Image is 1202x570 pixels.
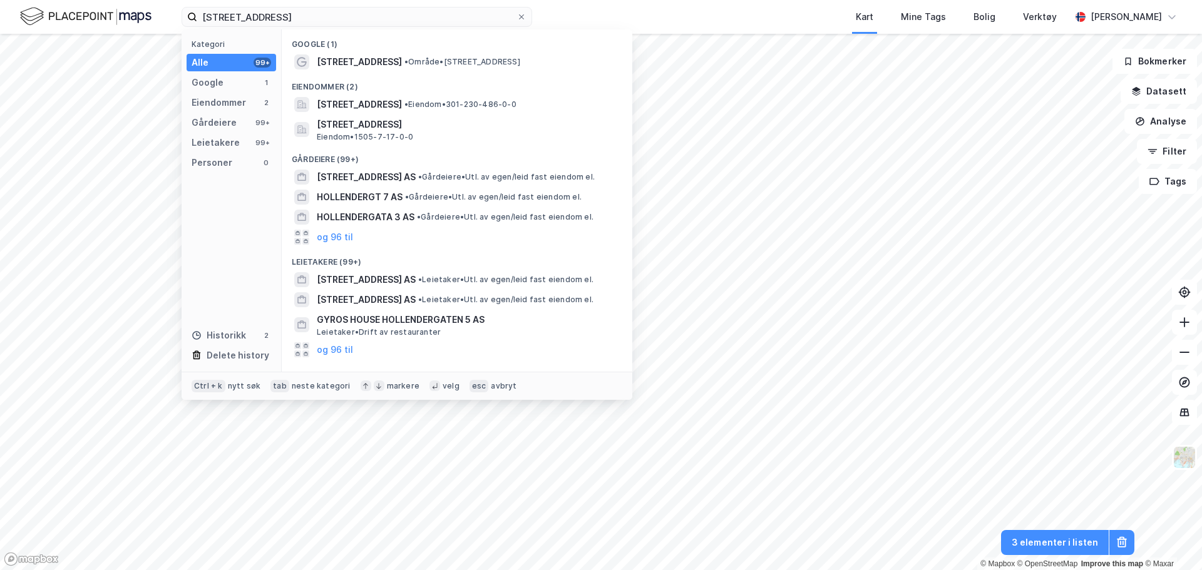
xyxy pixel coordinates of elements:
[417,212,421,221] span: •
[282,72,632,94] div: Eiendommer (2)
[192,95,246,110] div: Eiendommer
[282,29,632,52] div: Google (1)
[418,275,422,284] span: •
[192,115,237,130] div: Gårdeiere
[443,381,460,391] div: velg
[1139,510,1202,570] iframe: Chat Widget
[254,118,271,128] div: 99+
[1112,49,1197,74] button: Bokmerker
[228,381,261,391] div: nytt søk
[317,327,441,337] span: Leietaker • Drift av restauranter
[1124,109,1197,134] button: Analyse
[1081,559,1143,568] a: Improve this map
[317,117,617,132] span: [STREET_ADDRESS]
[207,348,269,363] div: Delete history
[405,192,409,201] span: •
[856,9,873,24] div: Kart
[1017,559,1078,568] a: OpenStreetMap
[404,57,408,66] span: •
[317,312,617,327] span: GYROS HOUSE HOLLENDERGATEN 5 AS
[282,247,632,270] div: Leietakere (99+)
[1091,9,1162,24] div: [PERSON_NAME]
[20,6,152,28] img: logo.f888ab2527a4732fd821a326f86c7f29.svg
[418,295,422,304] span: •
[192,39,276,49] div: Kategori
[901,9,946,24] div: Mine Tags
[973,9,995,24] div: Bolig
[1001,530,1109,555] button: 3 elementer i listen
[317,190,403,205] span: HOLLENDERGT 7 AS
[317,342,353,357] button: og 96 til
[404,99,516,109] span: Eiendom • 301-230-486-0-0
[192,135,240,150] div: Leietakere
[317,132,413,142] span: Eiendom • 1505-7-17-0-0
[1137,139,1197,164] button: Filter
[418,295,593,305] span: Leietaker • Utl. av egen/leid fast eiendom el.
[261,330,271,340] div: 2
[261,78,271,88] div: 1
[317,170,416,185] span: [STREET_ADDRESS] AS
[192,55,208,70] div: Alle
[405,192,582,202] span: Gårdeiere • Utl. av egen/leid fast eiendom el.
[317,210,414,225] span: HOLLENDERGATA 3 AS
[317,272,416,287] span: [STREET_ADDRESS] AS
[261,158,271,168] div: 0
[317,97,402,112] span: [STREET_ADDRESS]
[282,360,632,382] div: Historikk (2)
[418,275,593,285] span: Leietaker • Utl. av egen/leid fast eiendom el.
[1139,169,1197,194] button: Tags
[292,381,351,391] div: neste kategori
[254,58,271,68] div: 99+
[404,57,520,67] span: Område • [STREET_ADDRESS]
[317,230,353,245] button: og 96 til
[387,381,419,391] div: markere
[317,292,416,307] span: [STREET_ADDRESS] AS
[417,212,593,222] span: Gårdeiere • Utl. av egen/leid fast eiendom el.
[192,155,232,170] div: Personer
[980,559,1015,568] a: Mapbox
[491,381,516,391] div: avbryt
[418,172,595,182] span: Gårdeiere • Utl. av egen/leid fast eiendom el.
[261,98,271,108] div: 2
[4,552,59,566] a: Mapbox homepage
[192,75,223,90] div: Google
[270,380,289,392] div: tab
[1023,9,1057,24] div: Verktøy
[282,145,632,167] div: Gårdeiere (99+)
[192,380,225,392] div: Ctrl + k
[1121,79,1197,104] button: Datasett
[317,54,402,69] span: [STREET_ADDRESS]
[470,380,489,392] div: esc
[192,328,246,343] div: Historikk
[197,8,516,26] input: Søk på adresse, matrikkel, gårdeiere, leietakere eller personer
[418,172,422,181] span: •
[1173,445,1196,469] img: Z
[404,99,408,109] span: •
[254,138,271,148] div: 99+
